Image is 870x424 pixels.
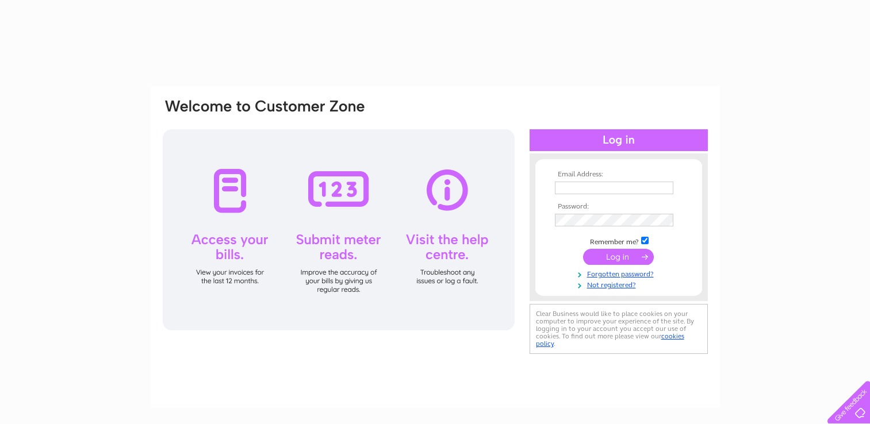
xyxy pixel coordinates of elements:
th: Email Address: [552,171,685,179]
a: Not registered? [555,279,685,290]
a: Forgotten password? [555,268,685,279]
div: Clear Business would like to place cookies on your computer to improve your experience of the sit... [530,304,708,354]
input: Submit [583,249,654,265]
th: Password: [552,203,685,211]
a: cookies policy [536,332,684,348]
td: Remember me? [552,235,685,246]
